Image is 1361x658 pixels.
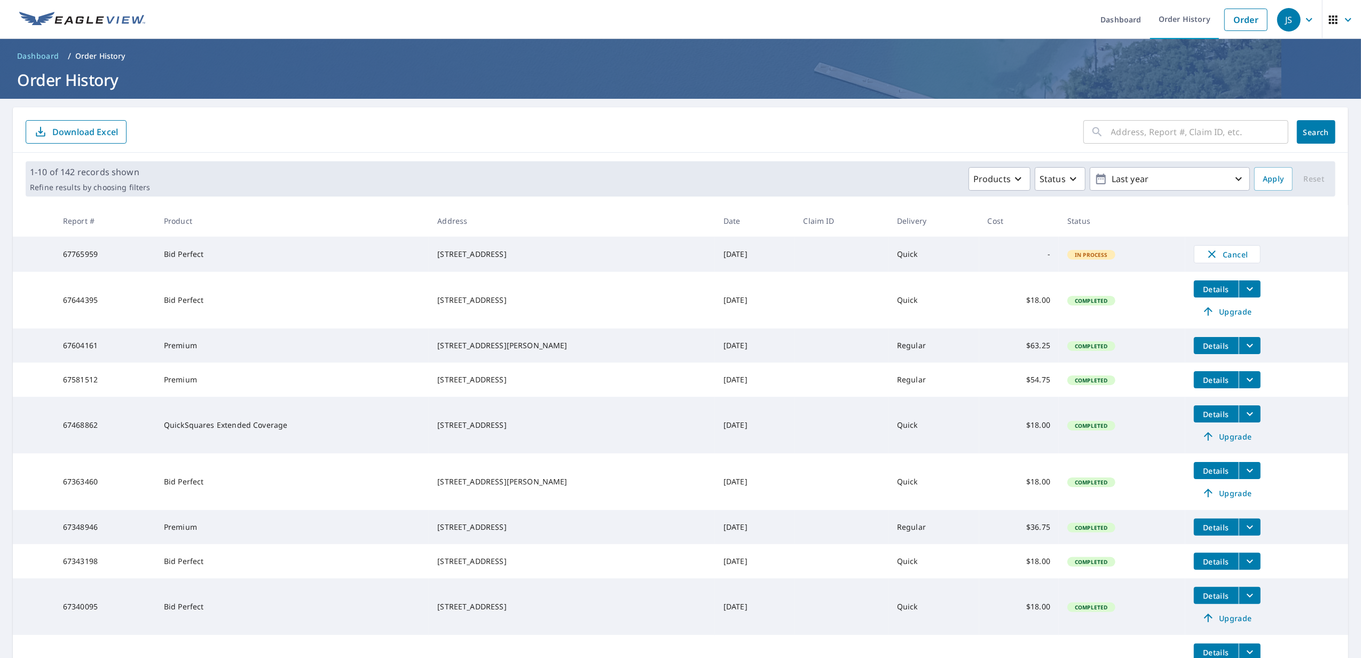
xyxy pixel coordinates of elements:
[30,183,150,192] p: Refine results by choosing filters
[1263,173,1284,186] span: Apply
[1205,248,1249,261] span: Cancel
[888,397,979,453] td: Quick
[1068,342,1114,350] span: Completed
[75,51,125,61] p: Order History
[1068,297,1114,304] span: Completed
[1239,553,1261,570] button: filesDropdownBtn-67343198
[68,50,71,62] li: /
[54,544,155,578] td: 67343198
[1200,375,1232,385] span: Details
[54,237,155,272] td: 67765959
[1224,9,1268,31] a: Order
[1059,205,1185,237] th: Status
[888,363,979,397] td: Regular
[155,363,429,397] td: Premium
[1068,422,1114,429] span: Completed
[715,272,795,328] td: [DATE]
[54,272,155,328] td: 67644395
[155,237,429,272] td: Bid Perfect
[1040,173,1066,185] p: Status
[795,205,888,237] th: Claim ID
[437,476,706,487] div: [STREET_ADDRESS][PERSON_NAME]
[1200,409,1232,419] span: Details
[1200,284,1232,294] span: Details
[715,453,795,510] td: [DATE]
[54,397,155,453] td: 67468862
[437,374,706,385] div: [STREET_ADDRESS]
[437,522,706,532] div: [STREET_ADDRESS]
[155,453,429,510] td: Bid Perfect
[1200,430,1254,443] span: Upgrade
[715,397,795,453] td: [DATE]
[1239,462,1261,479] button: filesDropdownBtn-67363460
[1297,120,1335,144] button: Search
[1194,553,1239,570] button: detailsBtn-67343198
[715,578,795,635] td: [DATE]
[1200,305,1254,318] span: Upgrade
[979,363,1059,397] td: $54.75
[1239,519,1261,536] button: filesDropdownBtn-67348946
[54,510,155,544] td: 67348946
[155,272,429,328] td: Bid Perfect
[1200,647,1232,657] span: Details
[979,578,1059,635] td: $18.00
[1194,462,1239,479] button: detailsBtn-67363460
[888,237,979,272] td: Quick
[979,272,1059,328] td: $18.00
[13,48,64,65] a: Dashboard
[17,51,59,61] span: Dashboard
[715,205,795,237] th: Date
[1194,245,1261,263] button: Cancel
[973,173,1011,185] p: Products
[715,237,795,272] td: [DATE]
[888,510,979,544] td: Regular
[1194,587,1239,604] button: detailsBtn-67340095
[1194,519,1239,536] button: detailsBtn-67348946
[1194,371,1239,388] button: detailsBtn-67581512
[1277,8,1301,32] div: JS
[1239,280,1261,297] button: filesDropdownBtn-67644395
[437,601,706,612] div: [STREET_ADDRESS]
[54,328,155,363] td: 67604161
[437,556,706,567] div: [STREET_ADDRESS]
[1068,377,1114,384] span: Completed
[155,510,429,544] td: Premium
[13,69,1348,91] h1: Order History
[26,120,127,144] button: Download Excel
[54,363,155,397] td: 67581512
[1194,303,1261,320] a: Upgrade
[155,205,429,237] th: Product
[715,510,795,544] td: [DATE]
[1194,280,1239,297] button: detailsBtn-67644395
[1035,167,1085,191] button: Status
[54,578,155,635] td: 67340095
[1068,558,1114,566] span: Completed
[1068,604,1114,611] span: Completed
[54,205,155,237] th: Report #
[1107,170,1232,189] p: Last year
[1239,587,1261,604] button: filesDropdownBtn-67340095
[715,544,795,578] td: [DATE]
[155,578,429,635] td: Bid Perfect
[715,363,795,397] td: [DATE]
[155,544,429,578] td: Bid Perfect
[1200,522,1232,532] span: Details
[715,328,795,363] td: [DATE]
[1068,479,1114,486] span: Completed
[888,328,979,363] td: Regular
[888,453,979,510] td: Quick
[979,205,1059,237] th: Cost
[429,205,715,237] th: Address
[979,397,1059,453] td: $18.00
[979,328,1059,363] td: $63.25
[437,249,706,260] div: [STREET_ADDRESS]
[1194,484,1261,502] a: Upgrade
[1200,466,1232,476] span: Details
[979,510,1059,544] td: $36.75
[1239,337,1261,354] button: filesDropdownBtn-67604161
[437,340,706,351] div: [STREET_ADDRESS][PERSON_NAME]
[888,272,979,328] td: Quick
[155,328,429,363] td: Premium
[1090,167,1250,191] button: Last year
[888,544,979,578] td: Quick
